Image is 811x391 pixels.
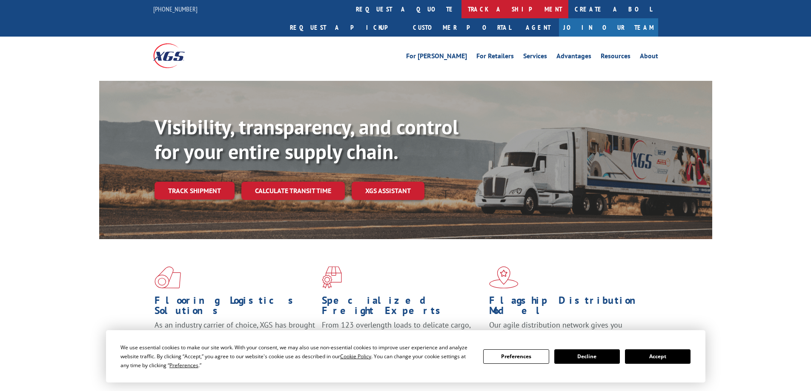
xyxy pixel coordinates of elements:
a: Join Our Team [559,18,658,37]
img: xgs-icon-flagship-distribution-model-red [489,266,519,288]
a: Advantages [556,53,591,62]
a: Services [523,53,547,62]
a: [PHONE_NUMBER] [153,5,198,13]
a: About [640,53,658,62]
a: For Retailers [476,53,514,62]
div: We use essential cookies to make our site work. With your consent, we may also use non-essential ... [120,343,473,370]
a: Resources [601,53,630,62]
h1: Flagship Distribution Model [489,295,650,320]
a: Request a pickup [284,18,407,37]
h1: Specialized Freight Experts [322,295,483,320]
div: Cookie Consent Prompt [106,330,705,382]
span: Cookie Policy [340,353,371,360]
a: XGS ASSISTANT [352,182,424,200]
p: From 123 overlength loads to delicate cargo, our experienced staff knows the best way to move you... [322,320,483,358]
button: Decline [554,349,620,364]
img: xgs-icon-focused-on-flooring-red [322,266,342,288]
h1: Flooring Logistics Solutions [155,295,315,320]
button: Accept [625,349,691,364]
a: For [PERSON_NAME] [406,53,467,62]
img: xgs-icon-total-supply-chain-intelligence-red [155,266,181,288]
a: Customer Portal [407,18,517,37]
a: Agent [517,18,559,37]
a: Calculate transit time [241,182,345,200]
button: Preferences [483,349,549,364]
span: Preferences [169,362,198,369]
span: As an industry carrier of choice, XGS has brought innovation and dedication to flooring logistics... [155,320,315,350]
b: Visibility, transparency, and control for your entire supply chain. [155,114,459,165]
span: Our agile distribution network gives you nationwide inventory management on demand. [489,320,646,340]
a: Track shipment [155,182,235,200]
